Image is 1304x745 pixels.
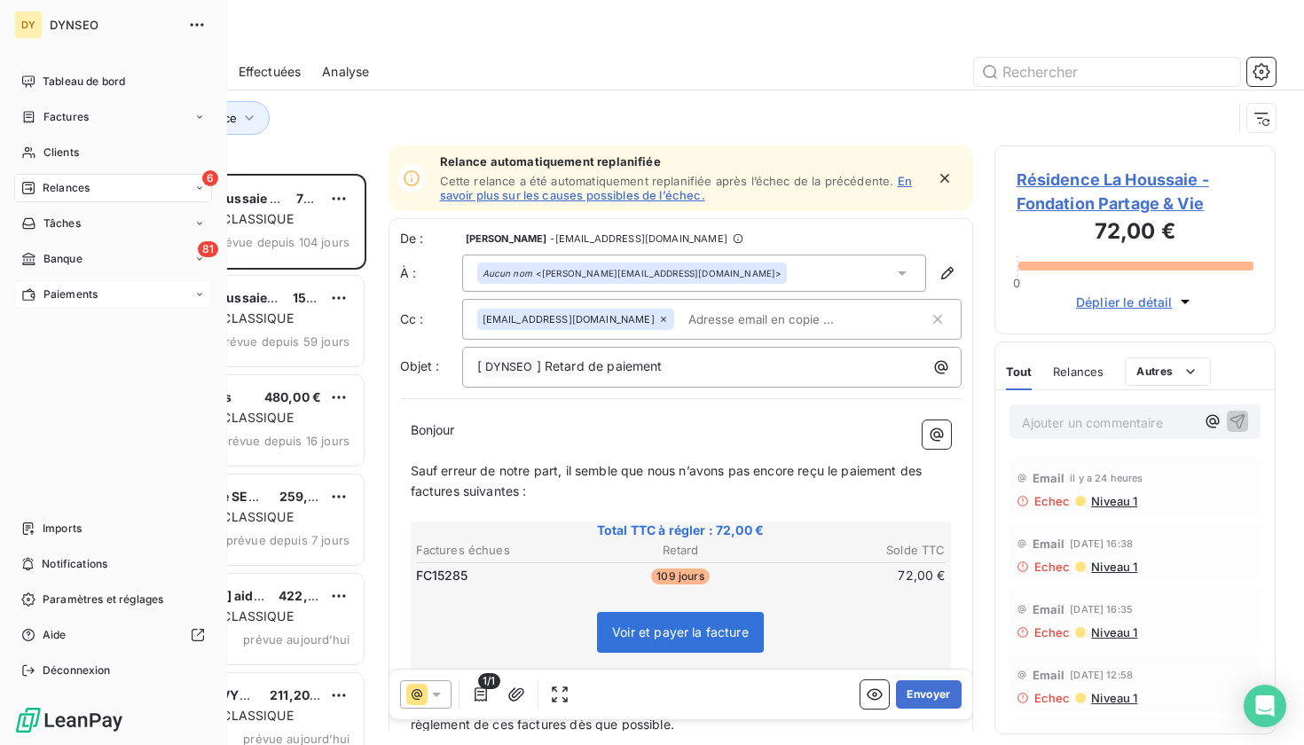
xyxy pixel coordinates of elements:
span: 211,20 € [270,687,321,702]
span: Echec [1034,560,1071,574]
span: Sauf erreur de notre part, il semble que nous n’avons pas encore reçu le paiement des factures su... [411,463,926,498]
span: Tableau de bord [43,74,125,90]
span: il y a 24 heures [1070,473,1143,483]
span: prévue depuis 16 jours [221,434,350,448]
span: [DATE] 16:38 [1070,538,1133,549]
span: 259,20 € [279,489,336,504]
span: Résidence La Houssaie - Fondation Partage & Vie [125,191,427,206]
span: prévue aujourd’hui [243,632,350,647]
span: Objet : [400,358,440,373]
div: Open Intercom Messenger [1244,685,1286,727]
span: Clients [43,145,79,161]
span: 480,00 € [264,389,321,404]
span: Effectuées [239,63,302,81]
span: Niveau 1 [1089,625,1137,639]
span: Email [1033,537,1065,551]
th: Factures échues [415,541,591,560]
input: Rechercher [974,58,1240,86]
span: DYNSEO [50,18,177,32]
span: 1/1 [478,673,499,689]
span: Imports [43,521,82,537]
span: Relances [1053,365,1104,379]
span: 72,00 € [296,191,344,206]
img: Logo LeanPay [14,706,124,734]
span: Email [1033,602,1065,616]
span: 6 [202,170,218,186]
input: Adresse email en copie ... [681,306,886,333]
span: Résidence La Houssaie - Fondation Partage & Vie [1017,168,1254,216]
span: Voir et payer la facture [612,624,749,639]
span: Paramètres et réglages [43,592,163,608]
button: Autres [1125,357,1211,386]
span: Echec [1034,494,1071,508]
span: 0 [1013,276,1020,290]
span: Aide [43,627,67,643]
label: À : [400,264,462,282]
label: Cc : [400,310,462,328]
span: [DATE] 16:35 [1070,604,1133,615]
span: Echec [1034,625,1071,639]
a: Aide [14,621,212,649]
button: Déplier le détail [1071,292,1199,312]
span: FC15285 [416,567,468,584]
div: DY [14,11,43,39]
span: ] Retard de paiement [537,358,663,373]
span: Paiements [43,286,98,302]
span: Tout [1006,365,1033,379]
span: Relance automatiquement replanifiée [440,154,925,169]
span: Cette relance a été automatiquement replanifiée après l’échec de la précédente. [440,174,894,188]
h3: 72,00 € [1017,216,1254,251]
button: Envoyer [896,680,961,709]
span: Banque [43,251,82,267]
a: En savoir plus sur les causes possibles de l’échec. [440,174,912,202]
span: 158,40 € [293,290,347,305]
span: Niveau 1 [1089,560,1137,574]
span: 109 jours [651,569,709,584]
span: Bonjour [411,422,455,437]
span: Notifications [42,556,107,572]
span: prévue depuis 7 jours [226,533,350,547]
span: 422,40 € [279,588,335,603]
span: Niveau 1 [1089,691,1137,705]
span: Email [1033,668,1065,682]
span: 81 [198,241,218,257]
span: [EMAIL_ADDRESS][DOMAIN_NAME] [483,314,655,325]
span: [DATE] 12:58 [1070,670,1133,680]
td: 72,00 € [770,566,946,585]
span: Déplier le détail [1076,293,1173,311]
span: [PERSON_NAME] [466,233,547,244]
span: prévue depuis 104 jours [214,235,350,249]
span: prévue depuis 59 jours [218,334,350,349]
span: DYNSEO [483,357,536,378]
em: Aucun nom [483,267,532,279]
span: - [EMAIL_ADDRESS][DOMAIN_NAME] [550,233,727,244]
span: De : [400,230,462,247]
span: Relances [43,180,90,196]
span: [ [477,358,482,373]
span: Niveau 1 [1089,494,1137,508]
span: Total TTC à régler : 72,00 € [413,521,948,539]
span: Tâches [43,216,81,231]
span: Résidence La Houssaie Fondation Partage & Vie [125,290,418,305]
th: Retard [593,541,768,560]
th: Solde TTC [770,541,946,560]
span: Déconnexion [43,663,111,678]
div: <[PERSON_NAME][EMAIL_ADDRESS][DOMAIN_NAME]> [483,267,782,279]
span: Analyse [322,63,369,81]
span: Email [1033,471,1065,485]
span: Echec [1034,691,1071,705]
span: Factures [43,109,89,125]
